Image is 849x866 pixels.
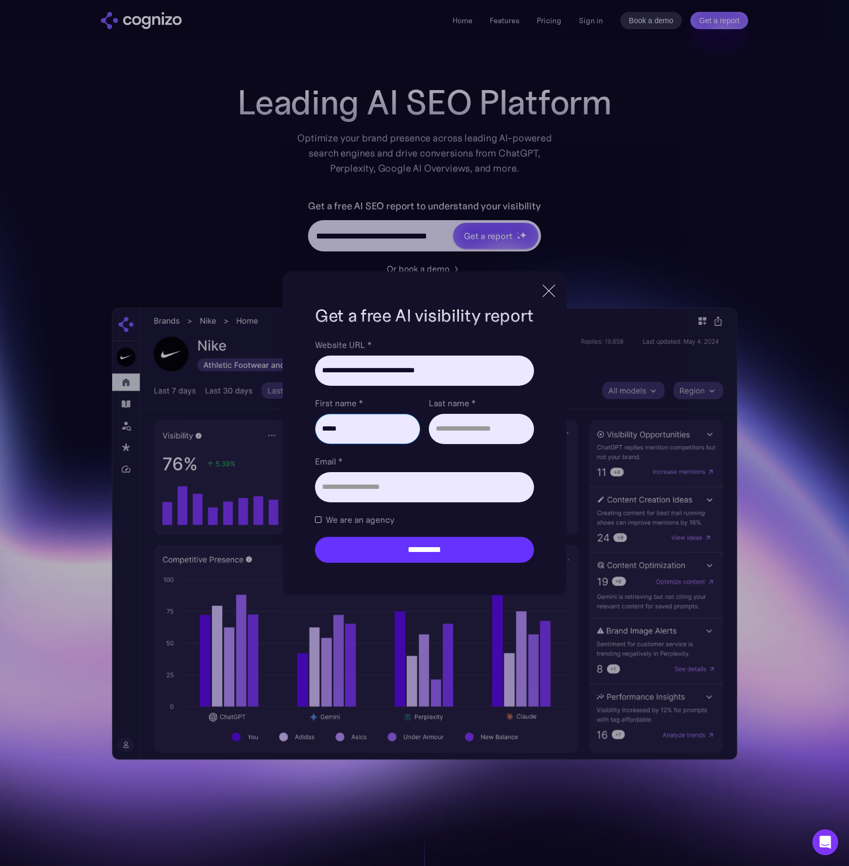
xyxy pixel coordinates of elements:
h1: Get a free AI visibility report [315,304,534,328]
span: We are an agency [326,513,394,526]
label: Website URL * [315,338,534,351]
label: Last name * [429,397,534,410]
div: Open Intercom Messenger [812,829,838,855]
label: Email * [315,455,534,468]
form: Brand Report Form [315,338,534,563]
label: First name * [315,397,420,410]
